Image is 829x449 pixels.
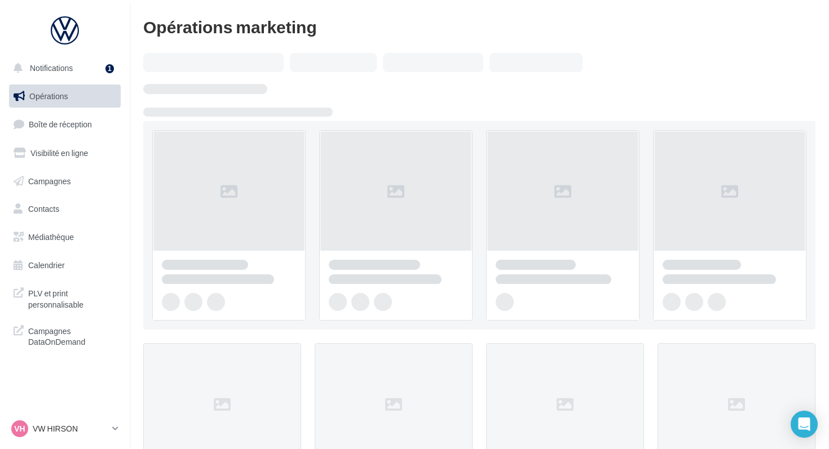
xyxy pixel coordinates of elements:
span: PLV et print personnalisable [28,286,116,310]
span: Médiathèque [28,232,74,242]
a: Campagnes [7,170,123,193]
span: Campagnes [28,176,71,185]
button: Notifications 1 [7,56,118,80]
a: PLV et print personnalisable [7,281,123,314]
a: Boîte de réception [7,112,123,136]
a: Opérations [7,85,123,108]
div: 1 [105,64,114,73]
a: Campagnes DataOnDemand [7,319,123,352]
a: Calendrier [7,254,123,277]
span: Calendrier [28,260,65,270]
div: Opérations marketing [143,18,815,35]
span: Campagnes DataOnDemand [28,323,116,348]
a: VH VW HIRSON [9,418,121,439]
a: Médiathèque [7,225,123,249]
span: Boîte de réception [29,119,92,129]
div: Open Intercom Messenger [791,411,818,438]
span: VH [14,423,25,434]
p: VW HIRSON [33,423,108,434]
a: Visibilité en ligne [7,141,123,165]
a: Contacts [7,197,123,221]
span: Opérations [29,91,68,101]
span: Visibilité en ligne [30,148,88,158]
span: Notifications [30,63,73,73]
span: Contacts [28,204,59,214]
